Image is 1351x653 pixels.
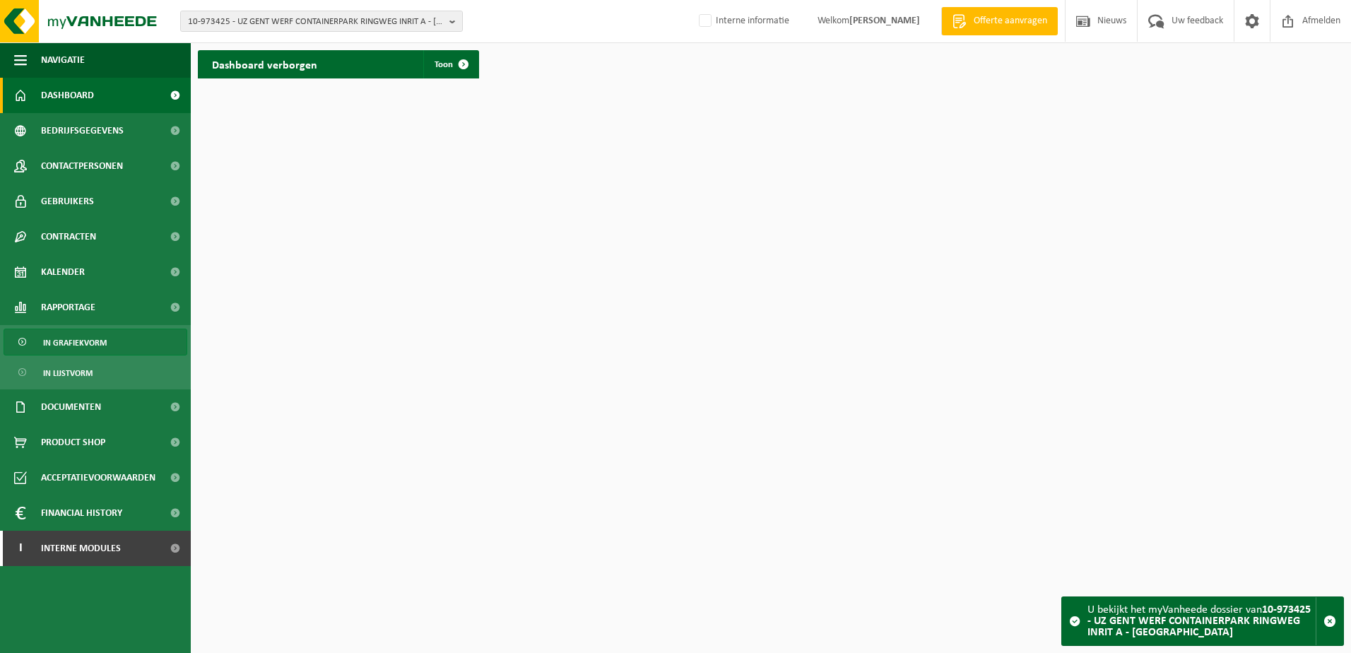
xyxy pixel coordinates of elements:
[696,11,789,32] label: Interne informatie
[970,14,1051,28] span: Offerte aanvragen
[41,495,122,531] span: Financial History
[43,329,107,356] span: In grafiekvorm
[41,290,95,325] span: Rapportage
[41,78,94,113] span: Dashboard
[188,11,444,33] span: 10-973425 - UZ GENT WERF CONTAINERPARK RINGWEG INRIT A - [GEOGRAPHIC_DATA]
[41,425,105,460] span: Product Shop
[1087,597,1316,645] div: U bekijkt het myVanheede dossier van
[849,16,920,26] strong: [PERSON_NAME]
[41,113,124,148] span: Bedrijfsgegevens
[41,254,85,290] span: Kalender
[198,50,331,78] h2: Dashboard verborgen
[41,42,85,78] span: Navigatie
[41,184,94,219] span: Gebruikers
[41,219,96,254] span: Contracten
[4,329,187,355] a: In grafiekvorm
[180,11,463,32] button: 10-973425 - UZ GENT WERF CONTAINERPARK RINGWEG INRIT A - [GEOGRAPHIC_DATA]
[41,389,101,425] span: Documenten
[423,50,478,78] a: Toon
[941,7,1058,35] a: Offerte aanvragen
[41,460,155,495] span: Acceptatievoorwaarden
[435,60,453,69] span: Toon
[43,360,93,387] span: In lijstvorm
[41,531,121,566] span: Interne modules
[4,359,187,386] a: In lijstvorm
[14,531,27,566] span: I
[1087,604,1311,638] strong: 10-973425 - UZ GENT WERF CONTAINERPARK RINGWEG INRIT A - [GEOGRAPHIC_DATA]
[41,148,123,184] span: Contactpersonen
